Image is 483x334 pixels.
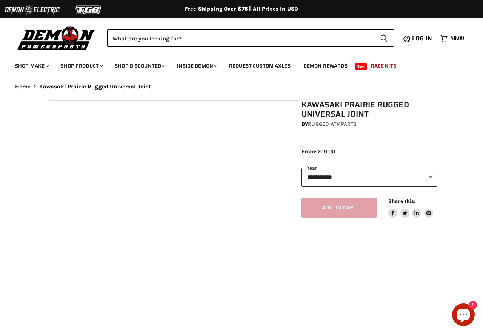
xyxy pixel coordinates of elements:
[107,29,394,47] form: Product
[301,148,335,155] span: From: $19.00
[409,35,437,42] a: Log in
[109,58,170,74] a: Shop Discounted
[298,58,353,74] a: Demon Rewards
[301,168,437,186] select: year
[308,121,357,127] a: Rugged ATV Parts
[60,3,117,17] img: TGB Logo 2
[9,55,462,74] ul: Main menu
[4,3,60,17] img: Demon Electric Logo 2
[15,25,98,51] img: Demon Powersports
[388,198,415,204] span: Share this:
[412,34,432,43] span: Log in
[39,83,151,90] span: Kawasaki Prairie Rugged Universal Joint
[388,198,433,218] aside: Share this:
[437,33,468,44] a: $0.00
[301,120,437,128] div: by
[450,303,477,328] inbox-online-store-chat: Shopify online store chat
[301,100,437,119] h1: Kawasaki Prairie Rugged Universal Joint
[107,29,374,47] input: Search
[55,58,108,74] a: Shop Product
[374,29,394,47] button: Search
[223,58,296,74] a: Request Custom Axles
[171,58,222,74] a: Inside Demon
[451,35,464,42] span: $0.00
[9,58,53,74] a: Shop Make
[365,58,402,74] a: Race Kits
[15,83,31,90] a: Home
[355,63,368,70] span: New!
